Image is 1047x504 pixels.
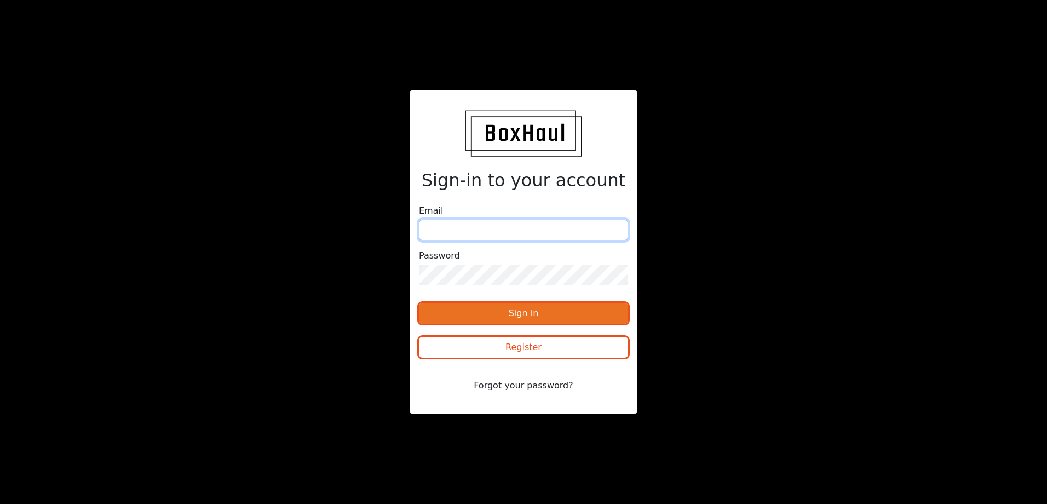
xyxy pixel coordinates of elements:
a: Register [419,343,628,354]
button: Register [419,337,628,358]
h2: Sign-in to your account [419,170,628,191]
button: Forgot your password? [419,375,628,396]
a: Forgot your password? [419,380,628,390]
label: Password [419,249,460,262]
label: Email [419,204,443,217]
img: BoxHaul [465,110,582,157]
button: Sign in [419,303,628,324]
